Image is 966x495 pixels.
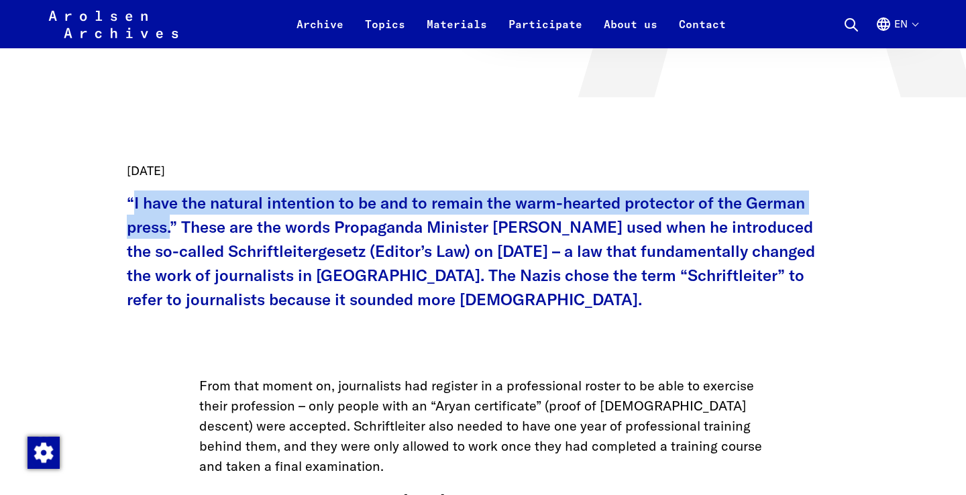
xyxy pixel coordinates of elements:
a: Contact [668,16,737,48]
nav: Primary [286,8,737,40]
time: [DATE] [127,163,165,178]
a: Topics [354,16,416,48]
p: From that moment on, journalists had register in a professional roster to be able to exercise the... [199,376,767,476]
p: “I have the natural intention to be and to remain the warm-hearted protector of the German press.... [127,190,839,311]
a: Participate [498,16,593,48]
a: Materials [416,16,498,48]
div: Change consent [27,436,59,468]
button: English, language selection [875,16,918,48]
a: Archive [286,16,354,48]
img: Change consent [28,437,60,469]
a: About us [593,16,668,48]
